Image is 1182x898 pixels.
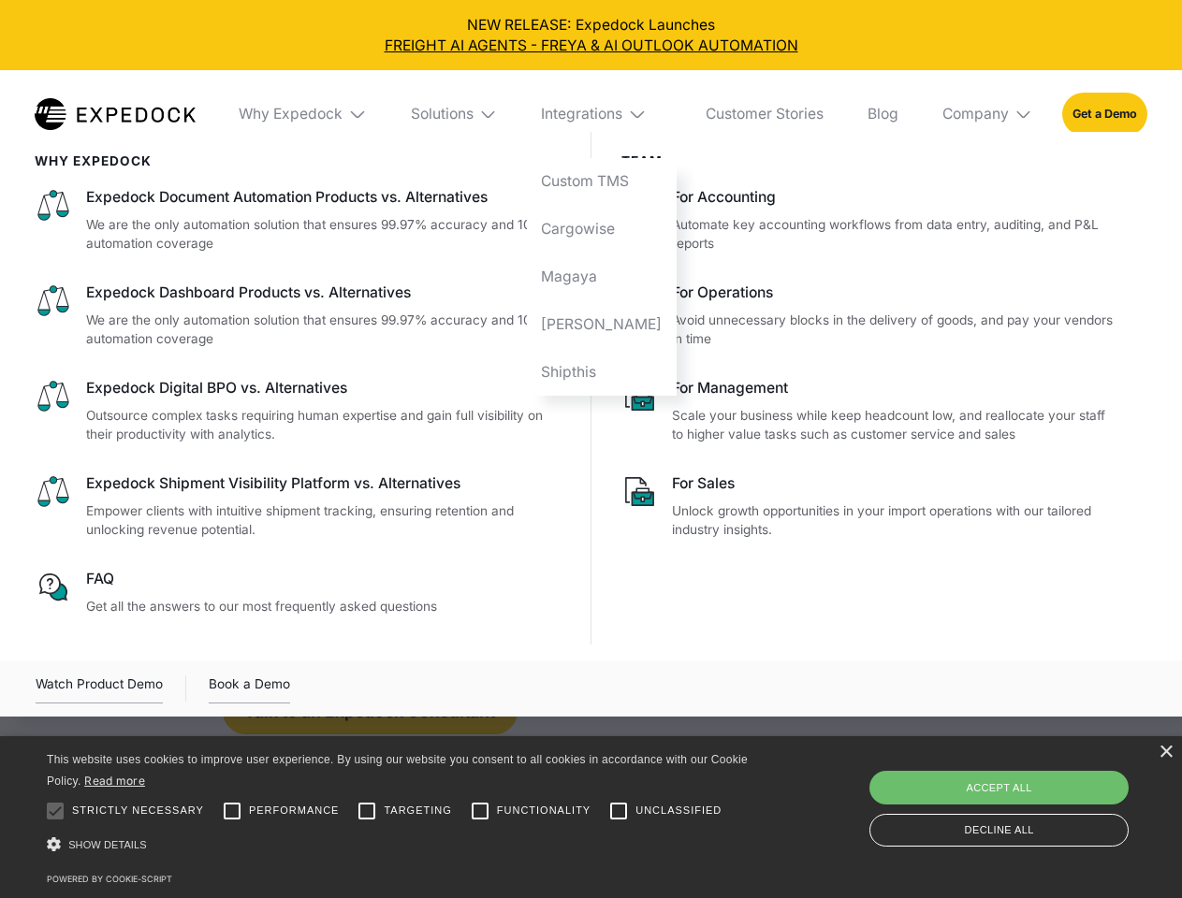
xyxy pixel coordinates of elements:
div: Show details [47,833,754,858]
div: Company [942,105,1009,123]
a: Blog [853,70,912,158]
a: For AccountingAutomate key accounting workflows from data entry, auditing, and P&L reports [621,187,1118,253]
div: Why Expedock [239,105,343,123]
a: Custom TMS [527,158,677,206]
div: For Operations [672,282,1117,303]
a: Get a Demo [1062,93,1147,135]
div: Expedock Document Automation Products vs. Alternatives [86,187,562,208]
span: Unclassified [635,803,722,818]
div: Solutions [411,105,474,123]
div: Expedock Shipment Visibility Platform vs. Alternatives [86,473,562,494]
p: Get all the answers to our most frequently asked questions [86,597,562,616]
div: Company [927,70,1047,158]
a: For SalesUnlock growth opportunities in your import operations with our tailored industry insights. [621,473,1118,540]
p: Empower clients with intuitive shipment tracking, ensuring retention and unlocking revenue potent... [86,501,562,540]
span: Performance [249,803,340,818]
a: FAQGet all the answers to our most frequently asked questions [35,569,562,616]
span: Targeting [384,803,451,818]
a: FREIGHT AI AGENTS - FREYA & AI OUTLOOK AUTOMATION [15,36,1168,56]
a: Magaya [527,253,677,300]
div: Team [621,153,1118,168]
p: We are the only automation solution that ensures 99.97% accuracy and 100% automation coverage [86,311,562,349]
div: Expedock Dashboard Products vs. Alternatives [86,282,562,303]
a: Expedock Dashboard Products vs. AlternativesWe are the only automation solution that ensures 99.9... [35,282,562,349]
div: Expedock Digital BPO vs. Alternatives [86,378,562,398]
p: Unlock growth opportunities in your import operations with our tailored industry insights. [672,501,1117,540]
a: Customer Stories [691,70,838,158]
div: For Sales [672,473,1117,494]
span: Strictly necessary [72,803,204,818]
div: Integrations [541,105,622,123]
a: Expedock Document Automation Products vs. AlternativesWe are the only automation solution that en... [35,187,562,253]
iframe: Chat Widget [870,696,1182,898]
div: Integrations [527,70,677,158]
p: Scale your business while keep headcount low, and reallocate your staff to higher value tasks suc... [672,406,1117,444]
div: Why Expedock [225,70,382,158]
a: Read more [84,774,145,788]
div: Watch Product Demo [36,673,163,703]
nav: Integrations [527,158,677,396]
a: Cargowise [527,206,677,253]
a: Powered by cookie-script [47,874,172,884]
a: Expedock Digital BPO vs. AlternativesOutsource complex tasks requiring human expertise and gain f... [35,378,562,444]
div: Solutions [396,70,512,158]
p: Automate key accounting workflows from data entry, auditing, and P&L reports [672,215,1117,253]
a: open lightbox [36,673,163,703]
a: For OperationsAvoid unnecessary blocks in the delivery of goods, and pay your vendors in time [621,282,1118,349]
a: For ManagementScale your business while keep headcount low, and reallocate your staff to higher v... [621,378,1118,444]
div: WHy Expedock [35,153,562,168]
p: We are the only automation solution that ensures 99.97% accuracy and 100% automation coverage [86,215,562,253]
span: Functionality [497,803,591,818]
span: This website uses cookies to improve user experience. By using our website you consent to all coo... [47,753,748,788]
div: FAQ [86,569,562,589]
div: NEW RELEASE: Expedock Launches [15,15,1168,56]
a: Book a Demo [209,673,290,703]
div: For Management [672,378,1117,398]
p: Avoid unnecessary blocks in the delivery of goods, and pay your vendors in time [672,311,1117,349]
a: Expedock Shipment Visibility Platform vs. AlternativesEmpower clients with intuitive shipment tra... [35,473,562,540]
a: [PERSON_NAME] [527,300,677,348]
span: Show details [68,839,147,850]
a: Shipthis [527,348,677,396]
div: For Accounting [672,187,1117,208]
p: Outsource complex tasks requiring human expertise and gain full visibility on their productivity ... [86,406,562,444]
